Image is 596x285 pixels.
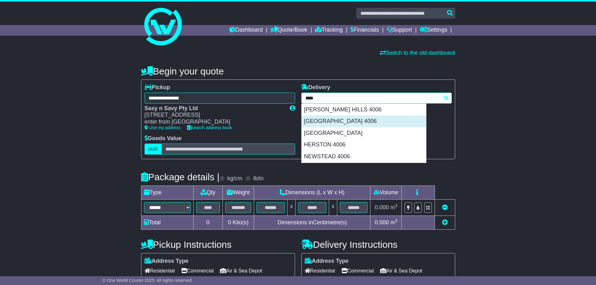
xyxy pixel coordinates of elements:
[145,258,189,265] label: Address Type
[390,204,398,211] span: m
[350,25,379,36] a: Financials
[254,186,370,199] td: Dimensions (L x W x H)
[395,218,398,223] sup: 3
[229,25,263,36] a: Dashboard
[375,219,389,226] span: 0.000
[222,216,254,229] td: Kilo(s)
[220,266,262,276] span: Air & Sea Depot
[141,239,295,250] h4: Pickup Instructions
[442,204,448,211] a: Remove this item
[380,50,455,56] a: Switch to the old dashboard
[302,115,426,127] div: [GEOGRAPHIC_DATA] 4006
[193,186,222,199] td: Qty
[141,172,220,182] h4: Package details |
[375,204,389,211] span: 0.000
[253,175,263,182] label: lb/in
[145,144,162,155] label: AUD
[222,186,254,199] td: Weight
[302,151,426,163] div: NEWSTEAD 4006
[193,216,222,229] td: 0
[270,25,307,36] a: Quote/Book
[254,216,370,229] td: Dimensions in Centimetre(s)
[181,266,214,276] span: Commercial
[380,266,422,276] span: Air & Sea Depot
[145,125,181,130] a: Use my address
[390,219,398,226] span: m
[395,203,398,208] sup: 3
[370,186,402,199] td: Volume
[145,266,175,276] span: Residential
[228,219,231,226] span: 0
[301,239,455,250] h4: Delivery Instructions
[145,135,182,142] label: Goods Value
[145,105,283,112] div: Sasy n Savy Pty Ltd
[187,125,232,130] a: Search address book
[301,93,452,104] typeahead: Please provide city
[145,119,283,125] div: enter from [GEOGRAPHIC_DATA]
[141,186,193,199] td: Type
[302,139,426,151] div: HERSTON 4006
[288,199,296,216] td: x
[341,266,374,276] span: Commercial
[145,84,170,91] label: Pickup
[315,25,343,36] a: Tracking
[302,127,426,139] div: [GEOGRAPHIC_DATA]
[387,25,412,36] a: Support
[442,219,448,226] a: Add new item
[301,84,330,91] label: Delivery
[420,25,447,36] a: Settings
[141,66,455,76] h4: Begin your quote
[103,278,193,283] span: © One World Courier 2025. All rights reserved.
[141,216,193,229] td: Total
[305,266,335,276] span: Residential
[302,104,426,116] div: [PERSON_NAME] HILLS 4006
[227,175,242,182] label: kg/cm
[329,199,337,216] td: x
[145,112,283,119] div: [STREET_ADDRESS]
[305,258,349,265] label: Address Type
